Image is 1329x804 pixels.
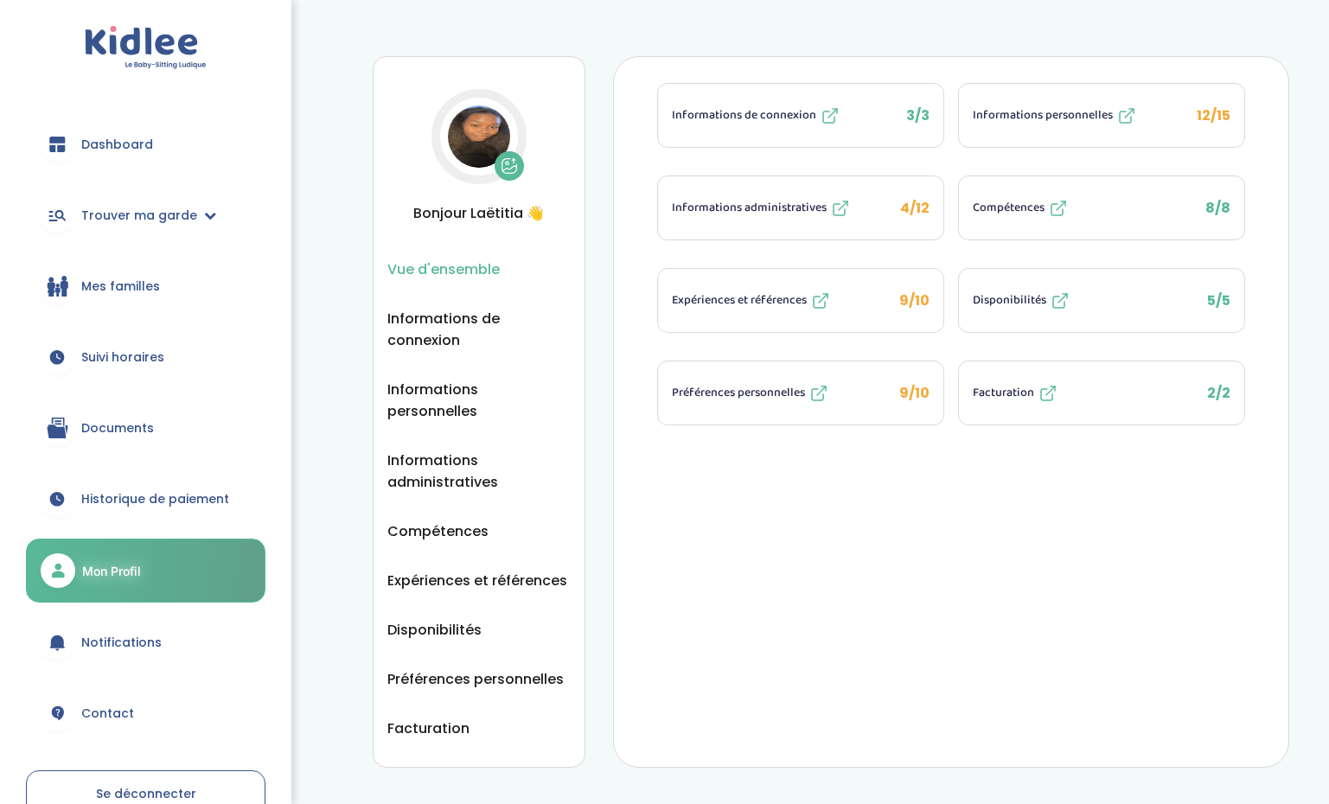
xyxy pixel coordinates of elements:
[387,718,470,739] button: Facturation
[1207,290,1230,310] span: 5/5
[96,785,196,802] span: Se déconnecter
[387,619,482,641] button: Disponibilités
[26,397,265,459] a: Documents
[672,199,827,217] span: Informations administratives
[672,106,816,124] span: Informations de connexion
[81,348,164,367] span: Suivi horaires
[81,278,160,296] span: Mes familles
[387,668,564,690] button: Préférences personnelles
[387,379,571,422] button: Informations personnelles
[81,705,134,723] span: Contact
[973,106,1113,124] span: Informations personnelles
[672,291,807,309] span: Expériences et références
[958,361,1245,425] li: 2/2
[657,268,944,333] li: 9/10
[958,83,1245,148] li: 12/15
[1207,383,1230,403] span: 2/2
[85,26,207,70] img: logo.svg
[26,539,265,603] a: Mon Profil
[387,520,489,542] button: Compétences
[959,84,1244,147] button: Informations personnelles 12/15
[973,384,1034,402] span: Facturation
[387,308,571,351] button: Informations de connexion
[26,682,265,744] a: Contact
[959,361,1244,424] button: Facturation 2/2
[1197,105,1230,125] span: 12/15
[958,268,1245,333] li: 5/5
[959,176,1244,239] button: Compétences 8/8
[448,105,510,168] img: Avatar
[658,269,943,332] button: Expériences et références 9/10
[658,84,943,147] button: Informations de connexion 3/3
[387,258,500,280] button: Vue d'ensemble
[26,255,265,317] a: Mes familles
[973,291,1046,309] span: Disponibilités
[81,419,154,437] span: Documents
[672,384,805,402] span: Préférences personnelles
[26,113,265,175] a: Dashboard
[26,468,265,530] a: Historique de paiement
[26,184,265,246] a: Trouver ma garde
[973,199,1045,217] span: Compétences
[81,634,162,652] span: Notifications
[958,175,1245,240] li: 8/8
[657,83,944,148] li: 3/3
[658,361,943,424] button: Préférences personnelles 9/10
[387,570,567,591] button: Expériences et références
[906,105,930,125] span: 3/3
[1205,198,1230,218] span: 8/8
[900,198,930,218] span: 4/12
[657,175,944,240] li: 4/12
[959,269,1244,332] button: Disponibilités 5/5
[82,562,141,580] span: Mon Profil
[81,490,229,508] span: Historique de paiement
[658,176,943,239] button: Informations administratives 4/12
[81,136,153,154] span: Dashboard
[657,361,944,425] li: 9/10
[899,383,930,403] span: 9/10
[899,290,930,310] span: 9/10
[26,611,265,673] a: Notifications
[81,207,197,225] span: Trouver ma garde
[387,450,571,493] button: Informations administratives
[26,326,265,388] a: Suivi horaires
[387,202,571,224] span: Bonjour Laëtitia 👋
